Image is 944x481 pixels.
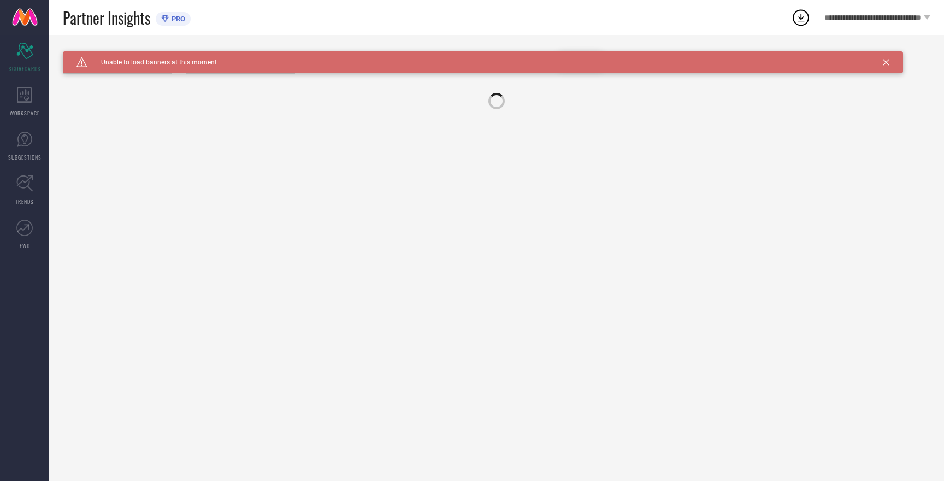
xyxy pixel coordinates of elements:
span: WORKSPACE [10,109,40,117]
span: PRO [169,15,185,23]
span: Unable to load banners at this moment [87,58,217,66]
span: TRENDS [15,197,34,206]
span: Partner Insights [63,7,150,29]
span: SCORECARDS [9,64,41,73]
div: Brand [63,51,172,59]
div: Open download list [791,8,811,27]
span: SUGGESTIONS [8,153,42,161]
span: FWD [20,242,30,250]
